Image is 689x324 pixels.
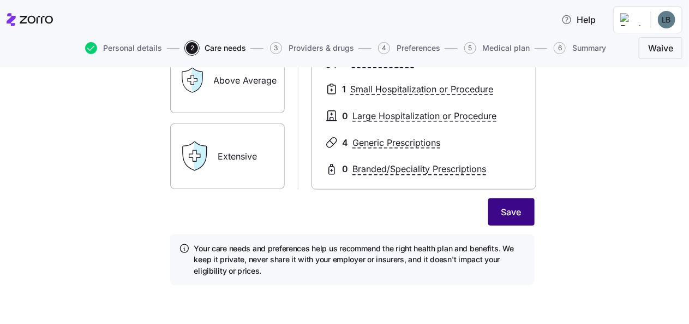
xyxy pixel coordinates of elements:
img: 5b7cd437d457748ed31aa3ba098e87d1 [658,11,675,28]
button: 2Care needs [186,42,246,54]
img: Employer logo [620,13,642,26]
span: Care needs [205,44,246,52]
button: Help [553,9,604,31]
label: Above Average [170,48,285,113]
span: 3 [270,42,282,54]
span: Small Hospitalization or Procedure [350,83,493,96]
span: 5 [464,42,476,54]
span: Providers & drugs [289,44,354,52]
span: Preferences [397,44,440,52]
span: Medical plan [483,44,530,52]
span: Branded/Speciality Prescriptions [352,162,486,176]
span: 4 [378,42,390,54]
span: 0 [343,109,349,123]
span: Waive [648,42,673,55]
label: Extensive [170,123,285,189]
a: 2Care needs [184,42,246,54]
span: Summary [572,44,606,52]
a: Personal details [83,42,163,54]
button: Waive [639,37,682,59]
h4: Your care needs and preferences help us recommend the right health plan and benefits. We keep it ... [194,243,526,276]
button: Personal details [85,42,163,54]
button: 5Medical plan [464,42,530,54]
span: 1 [343,83,346,96]
span: 0 [343,162,349,176]
span: 2 [186,42,198,54]
span: Generic Prescriptions [352,136,440,150]
button: 3Providers & drugs [270,42,354,54]
span: 4 [343,136,349,150]
span: Large Hospitalization or Procedure [352,109,496,123]
span: Save [501,205,522,219]
button: 4Preferences [378,42,440,54]
span: 6 [554,42,566,54]
span: Personal details [104,44,163,52]
button: 6Summary [554,42,606,54]
span: Help [561,13,596,26]
button: Save [488,198,535,226]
